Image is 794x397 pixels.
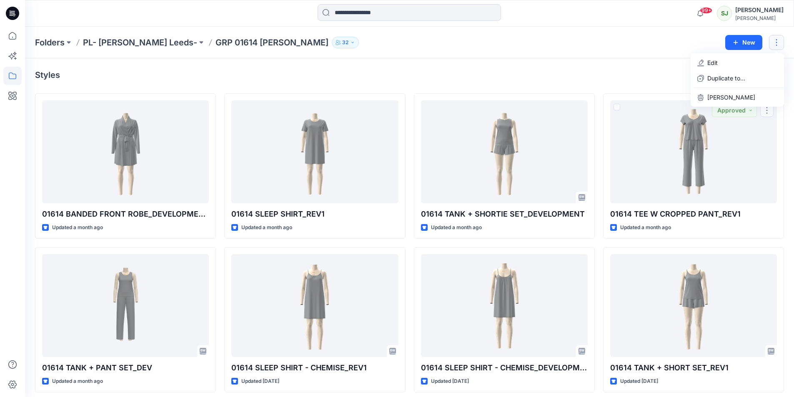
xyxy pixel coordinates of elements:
[42,100,209,203] a: 01614 BANDED FRONT ROBE_DEVELOPMENT
[83,37,197,48] a: PL- [PERSON_NAME] Leeds-
[735,5,784,15] div: [PERSON_NAME]
[725,35,762,50] button: New
[620,223,671,232] p: Updated a month ago
[707,74,745,82] p: Duplicate to...
[231,208,398,220] p: 01614 SLEEP SHIRT_REV1
[421,208,588,220] p: 01614 TANK + SHORTIE SET_DEVELOPMENT
[421,254,588,357] a: 01614 SLEEP SHIRT - CHEMISE_DEVELOPMENT
[421,362,588,374] p: 01614 SLEEP SHIRT - CHEMISE_DEVELOPMENT
[421,100,588,203] a: 01614 TANK + SHORTIE SET_DEVELOPMENT
[610,100,777,203] a: 01614 TEE W CROPPED PANT_REV1
[707,93,755,102] p: [PERSON_NAME]
[241,223,292,232] p: Updated a month ago
[610,362,777,374] p: 01614 TANK + SHORT SET_REV1
[42,254,209,357] a: 01614 TANK + PANT SET_DEV
[707,58,718,67] p: Edit
[35,37,65,48] a: Folders
[342,38,348,47] p: 32
[431,223,482,232] p: Updated a month ago
[215,37,328,48] p: GRP 01614 [PERSON_NAME]
[231,362,398,374] p: 01614 SLEEP SHIRT - CHEMISE_REV1
[610,208,777,220] p: 01614 TEE W CROPPED PANT_REV1
[42,208,209,220] p: 01614 BANDED FRONT ROBE_DEVELOPMENT
[231,100,398,203] a: 01614 SLEEP SHIRT_REV1
[231,254,398,357] a: 01614 SLEEP SHIRT - CHEMISE_REV1
[735,15,784,21] div: [PERSON_NAME]
[52,377,103,386] p: Updated a month ago
[717,6,732,21] div: SJ
[332,37,359,48] button: 32
[700,7,712,14] span: 99+
[35,70,60,80] h4: Styles
[42,362,209,374] p: 01614 TANK + PANT SET_DEV
[620,377,658,386] p: Updated [DATE]
[241,377,279,386] p: Updated [DATE]
[52,223,103,232] p: Updated a month ago
[431,377,469,386] p: Updated [DATE]
[610,254,777,357] a: 01614 TANK + SHORT SET_REV1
